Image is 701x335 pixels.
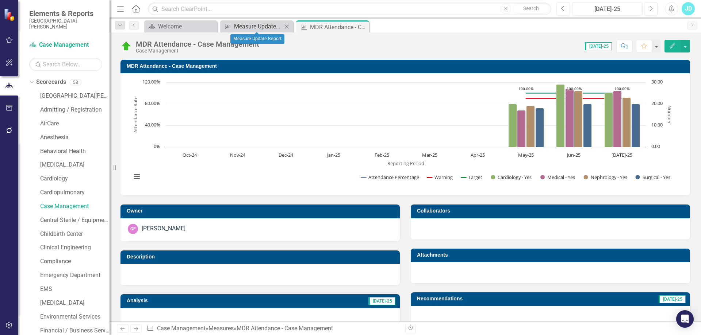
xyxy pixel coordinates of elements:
button: JD [682,2,695,15]
a: Cardiopulmonary [40,188,110,197]
h3: Recommendations [417,296,585,301]
path: May-25, 18. Surgical - Yes. [536,108,544,147]
a: Case Management [157,325,206,332]
a: Admitting / Registration [40,106,110,114]
svg: Interactive chart [128,79,677,188]
text: 80.00% [145,100,160,106]
button: Show Surgical - Yes [636,174,671,180]
a: Case Management [29,41,102,49]
text: 40.00% [145,121,160,128]
span: [DATE]-25 [659,295,686,303]
text: 0% [154,143,160,149]
text: Nov-24 [230,152,246,158]
button: Show Warning [427,174,453,180]
span: [DATE]-25 [585,42,612,50]
div: Welcome [158,22,215,31]
a: [MEDICAL_DATA] [40,299,110,307]
text: Dec-24 [279,152,294,158]
button: Search [513,4,549,14]
path: Jun-25, 20. Surgical - Yes. [583,104,592,147]
text: Attendance Rate [132,97,139,133]
path: May-25, 19. Nephrology - Yes. [526,106,535,147]
div: Measure Update Report [230,34,284,44]
a: Measure Update Report [222,22,282,31]
text: 100.00% [518,86,533,91]
path: May-25, 20. Cardiology - Yes. [509,104,517,147]
text: 100.00% [567,86,582,91]
a: Behavioral Health [40,147,110,156]
a: Measures [208,325,234,332]
text: Feb-25 [375,152,389,158]
path: Jul-25, 25. Cardiology - Yes. [605,93,613,147]
a: Childbirth Center [40,230,110,238]
h3: Owner [127,208,396,214]
button: Show Medical - Yes [540,174,575,180]
a: [GEOGRAPHIC_DATA][PERSON_NAME] [40,92,110,100]
h3: Analysis [127,298,243,303]
text: Apr-25 [471,152,485,158]
button: View chart menu, Chart [132,172,142,182]
a: Central Sterile / Equipment Distribution [40,216,110,225]
button: [DATE]-25 [572,2,642,15]
div: GF [128,224,138,234]
h3: Collaborators [417,208,686,214]
button: Show Cardiology - Yes [491,174,532,180]
a: Case Management [40,202,110,211]
a: [MEDICAL_DATA] [40,161,110,169]
g: Nephrology - Yes, series 6 of 7. Bar series with 10 bars. Y axis, Number. [190,91,631,147]
a: AirCare [40,120,110,128]
text: 10.00 [651,121,663,128]
input: Search Below... [29,58,102,71]
a: Financial / Business Services [40,327,110,335]
small: [GEOGRAPHIC_DATA][PERSON_NAME] [29,18,102,30]
h3: Attachments [417,252,686,258]
text: Reporting Period [387,160,424,167]
text: Mar-25 [422,152,437,158]
button: Show Nephrology - Yes [584,174,628,180]
img: On Target [120,40,132,52]
div: MDR Attendance - Case Management [136,40,259,48]
a: Environmental Services [40,313,110,321]
text: 30.00 [651,78,663,85]
path: Jun-25, 26. Nephrology - Yes. [574,91,583,147]
div: » » [146,324,400,333]
div: MDR Attendance - Case Management [237,325,333,332]
path: Jul-25, 20. Surgical - Yes. [632,104,640,147]
span: [DATE]-25 [368,297,395,305]
text: [DATE]-25 [612,152,632,158]
span: Elements & Reports [29,9,102,18]
a: Compliance [40,257,110,266]
text: 20.00 [651,100,663,106]
a: EMS [40,285,110,293]
path: Jul-25, 26. Medical - Yes. [613,91,622,147]
text: Number [666,106,673,124]
text: 120.00% [142,78,160,85]
div: Open Intercom Messenger [676,310,694,328]
text: 0.00 [651,143,660,149]
div: [PERSON_NAME] [142,225,185,233]
g: Medical - Yes, series 5 of 7. Bar series with 10 bars. Y axis, Number. [190,89,622,147]
button: Show Attendance Percentage [361,174,419,180]
div: MDR Attendance - Case Management [310,23,367,32]
span: Search [523,5,539,11]
g: Surgical - Yes, series 7 of 7. Bar series with 10 bars. Y axis, Number. [190,104,640,147]
input: Search ClearPoint... [148,3,551,15]
path: Jun-25, 29. Cardiology - Yes. [556,85,565,147]
a: Cardiology [40,175,110,183]
path: Jun-25, 27. Medical - Yes. [566,89,574,147]
text: 100.00% [614,86,629,91]
h3: Description [127,254,396,260]
div: Measure Update Report [234,22,282,31]
div: [DATE]-25 [575,5,640,13]
div: Chart. Highcharts interactive chart. [128,79,683,188]
text: Oct-24 [183,152,197,158]
a: Anesthesia [40,133,110,142]
a: Emergency Department [40,271,110,280]
text: Jun-25 [566,152,581,158]
path: May-25, 17. Medical - Yes. [517,110,526,147]
text: May-25 [518,152,534,158]
a: Welcome [146,22,215,31]
img: ClearPoint Strategy [3,8,17,22]
h3: MDR Attendance - Case Management [127,63,686,69]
